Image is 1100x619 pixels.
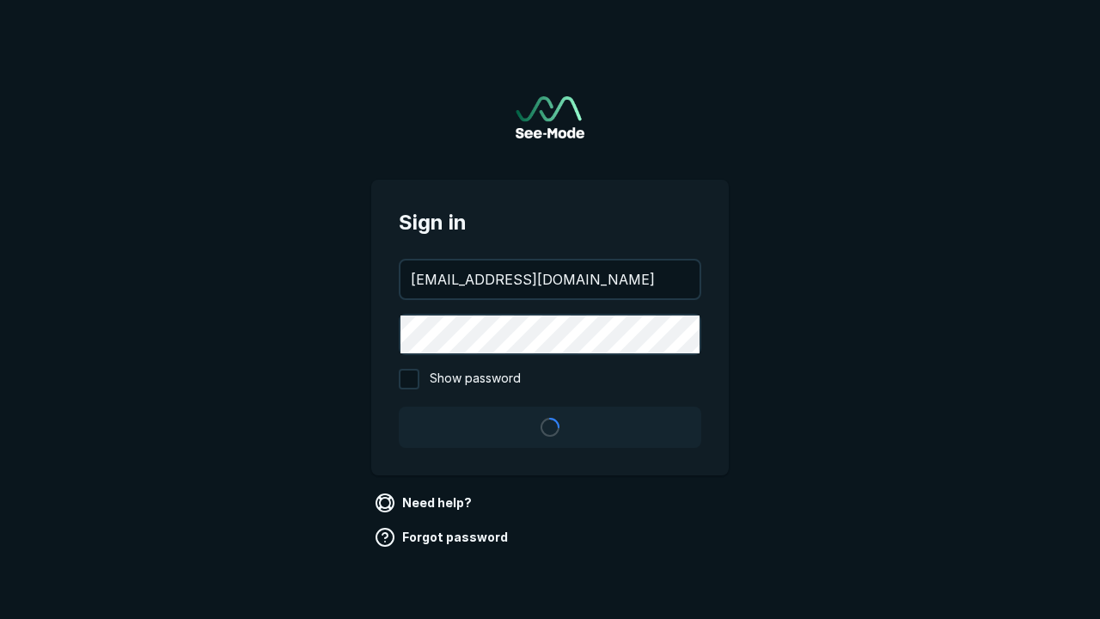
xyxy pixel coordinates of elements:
a: Go to sign in [516,96,584,138]
a: Forgot password [371,524,515,551]
span: Show password [430,369,521,389]
a: Need help? [371,489,479,517]
input: your@email.com [400,260,700,298]
img: See-Mode Logo [516,96,584,138]
span: Sign in [399,207,701,238]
